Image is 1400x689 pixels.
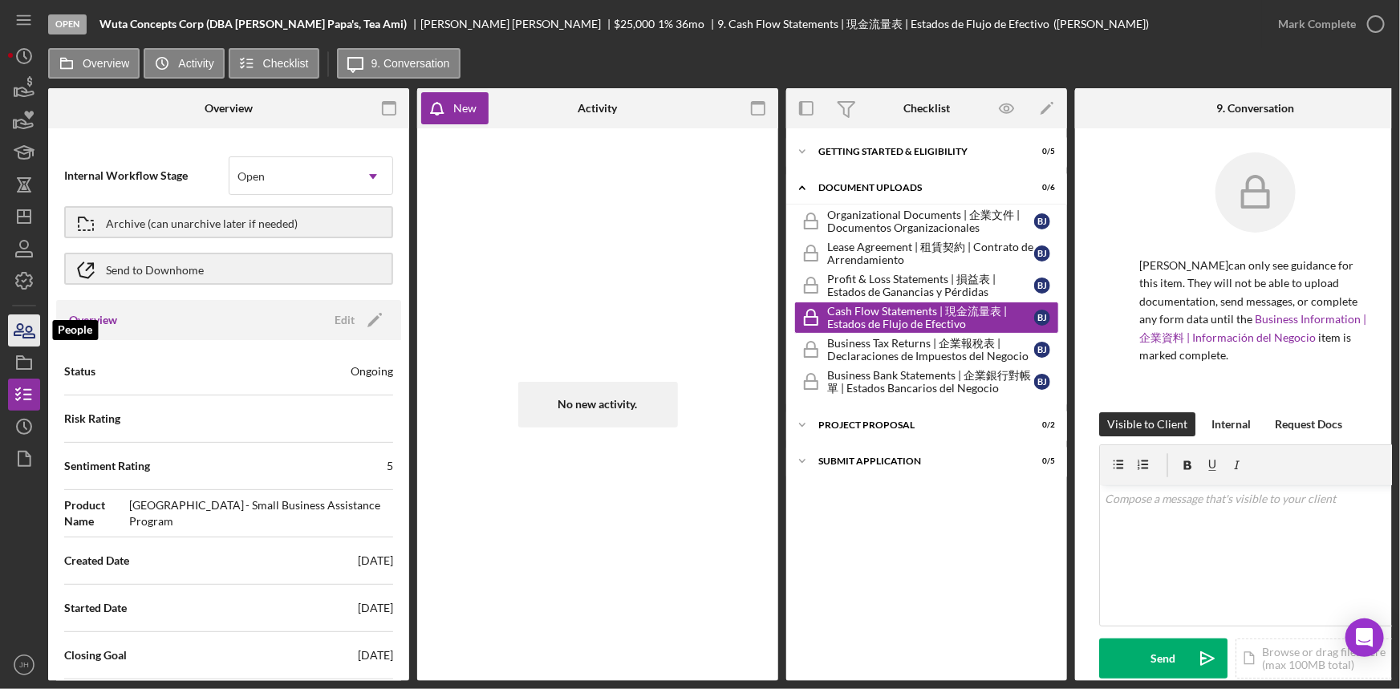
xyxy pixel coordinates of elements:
[64,363,95,379] span: Status
[818,147,1015,156] div: Getting Started & Eligibility
[794,237,1059,270] a: Lease Agreement | 租賃契約 | Contrato de ArrendamientoBJ
[358,600,393,616] div: [DATE]
[1034,278,1050,294] div: B J
[827,241,1034,266] div: Lease Agreement | 租賃契約 | Contrato de Arrendamiento
[325,308,388,332] button: Edit
[794,205,1059,237] a: Organizational Documents | 企業文件 | Documentos OrganizacionalesBJ
[19,661,29,670] text: JH
[1026,456,1055,466] div: 0 / 5
[1267,412,1350,436] button: Request Docs
[64,553,129,569] span: Created Date
[335,308,355,332] div: Edit
[358,647,393,663] div: [DATE]
[1026,147,1055,156] div: 0 / 5
[48,48,140,79] button: Overview
[1345,618,1384,657] div: Open Intercom Messenger
[64,411,120,427] span: Risk Rating
[64,497,129,529] span: Product Name
[371,57,450,70] label: 9. Conversation
[818,183,1015,193] div: Document Uploads
[794,302,1059,334] a: Cash Flow Statements | 現金流量表 | Estados de Flujo de EfectivoBJ
[578,102,618,115] div: Activity
[1099,638,1228,679] button: Send
[1107,412,1187,436] div: Visible to Client
[794,366,1059,398] a: Business Bank Statements | 企業銀行對帳單 | Estados Bancarios del NegocioBJ
[1034,310,1050,326] div: B J
[99,18,407,30] b: Wuta Concepts Corp (DBA [PERSON_NAME] Papa's, Tea Ami)
[64,458,150,474] span: Sentiment Rating
[387,458,393,474] div: 5
[827,273,1034,298] div: Profit & Loss Statements | 損益表 | Estados de Ganancias y Pérdidas
[64,206,393,238] button: Archive (can unarchive later if needed)
[48,14,87,34] div: Open
[1034,374,1050,390] div: B J
[1151,638,1176,679] div: Send
[518,382,678,427] div: No new activity.
[106,254,204,283] div: Send to Downhome
[827,337,1034,363] div: Business Tax Returns | 企業報稅表 | Declaraciones de Impuestos del Negocio
[64,253,393,285] button: Send to Downhome
[129,497,393,529] div: [GEOGRAPHIC_DATA] - Small Business Assistance Program
[794,334,1059,366] a: Business Tax Returns | 企業報稅表 | Declaraciones de Impuestos del NegocioBJ
[144,48,224,79] button: Activity
[827,305,1034,330] div: Cash Flow Statements | 現金流量表 | Estados de Flujo de Efectivo
[229,48,319,79] button: Checklist
[794,270,1059,302] a: Profit & Loss Statements | 損益表 | Estados de Ganancias y PérdidasBJ
[1262,8,1392,40] button: Mark Complete
[205,102,253,115] div: Overview
[421,92,489,124] button: New
[1217,102,1295,115] div: 9. Conversation
[69,312,117,328] h3: Overview
[1099,412,1195,436] button: Visible to Client
[358,553,393,569] div: [DATE]
[818,420,1015,430] div: Project Proposal
[337,48,461,79] button: 9. Conversation
[1034,213,1050,229] div: B J
[237,170,265,183] div: Open
[718,18,1150,30] div: 9. Cash Flow Statements | 現金流量表 | Estados de Flujo de Efectivo ([PERSON_NAME])
[1275,412,1342,436] div: Request Docs
[1026,183,1055,193] div: 0 / 6
[1026,420,1055,430] div: 0 / 2
[263,57,309,70] label: Checklist
[178,57,213,70] label: Activity
[827,209,1034,234] div: Organizational Documents | 企業文件 | Documentos Organizacionales
[64,647,127,663] span: Closing Goal
[106,208,298,237] div: Archive (can unarchive later if needed)
[1139,257,1372,364] p: [PERSON_NAME] can only see guidance for this item. They will not be able to upload documentation,...
[1139,312,1366,343] a: Business Information | 企業資料 | Información del Negocio
[615,17,655,30] span: $25,000
[1278,8,1356,40] div: Mark Complete
[658,18,673,30] div: 1 %
[351,363,393,379] div: Ongoing
[83,57,129,70] label: Overview
[1211,412,1251,436] div: Internal
[453,92,477,124] div: New
[64,600,127,616] span: Started Date
[1203,412,1259,436] button: Internal
[818,456,1015,466] div: Submit Application
[64,168,229,184] span: Internal Workflow Stage
[676,18,704,30] div: 36 mo
[420,18,615,30] div: [PERSON_NAME] [PERSON_NAME]
[1034,245,1050,261] div: B J
[1034,342,1050,358] div: B J
[903,102,950,115] div: Checklist
[8,649,40,681] button: JH
[827,369,1034,395] div: Business Bank Statements | 企業銀行對帳單 | Estados Bancarios del Negocio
